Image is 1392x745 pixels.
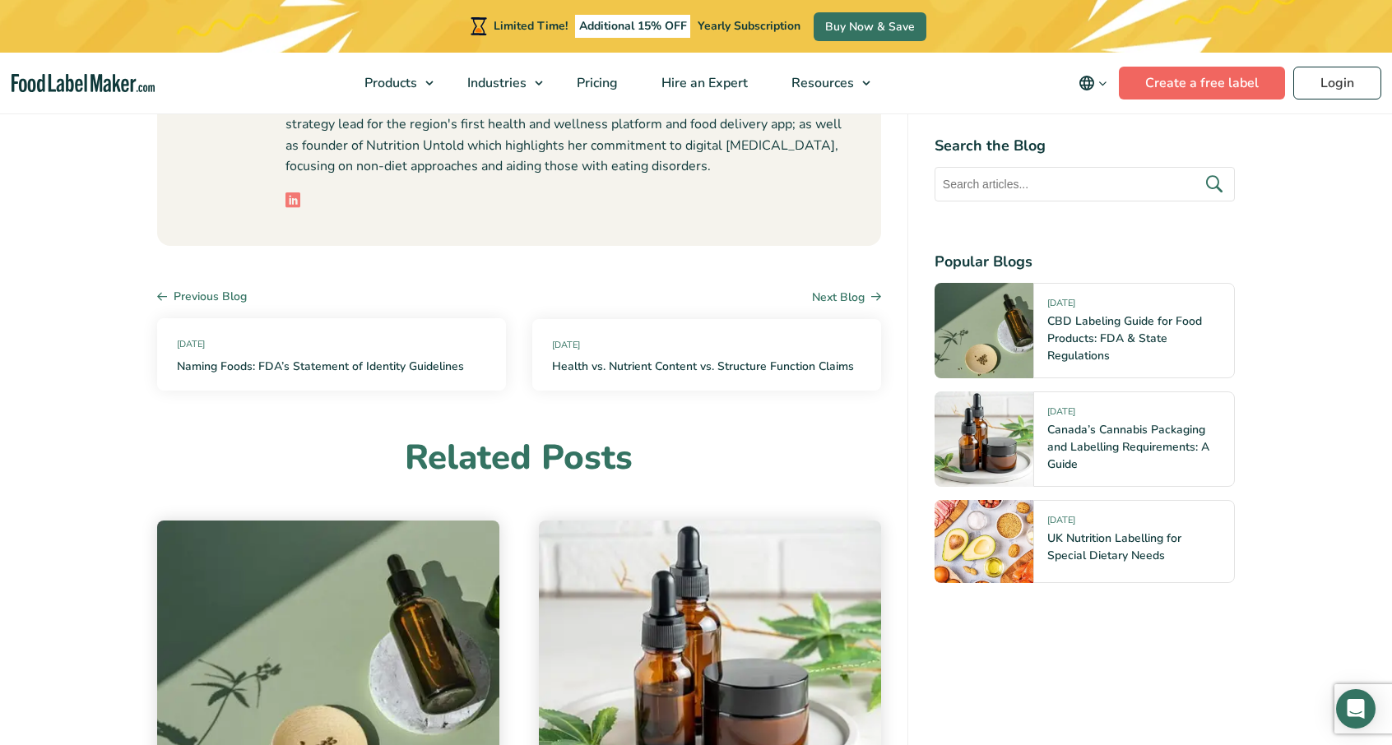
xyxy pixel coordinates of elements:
a: Resources [770,53,879,113]
span: Resources [786,74,856,92]
span: [DATE] [1047,514,1075,533]
div: Open Intercom Messenger [1336,689,1376,729]
input: Search articles... [935,167,1235,201]
a: Buy Now & Save [814,12,926,41]
a: Create a free label [1119,67,1285,99]
a: Canada’s Cannabis Packaging and Labelling Requirements: A Guide [1047,422,1209,472]
span: Yearly Subscription [698,18,800,34]
a: Products [343,53,442,113]
a: Pricing [555,53,636,113]
span: Hire an Expert [657,74,749,92]
span: [DATE] [1047,405,1075,424]
span: Limited Time! [494,18,568,34]
span: [DATE] [1047,297,1075,316]
span: [DATE] [177,338,486,352]
h4: Search the Blog [935,135,1235,157]
span: Products [360,74,419,92]
span: [DATE] [552,339,861,353]
h4: Popular Blogs [935,251,1235,273]
a: Previous Blog [157,288,247,305]
a: Next Blog [812,289,881,306]
a: Industries [446,53,551,113]
span: Industries [462,74,528,92]
a: Hire an Expert [640,53,766,113]
a: UK Nutrition Labelling for Special Dietary Needs [1047,530,1181,563]
h3: Related Posts [157,436,881,481]
a: CBD Labeling Guide for Food Products: FDA & State Regulations [1047,313,1202,363]
a: Health vs. Nutrient Content vs. Structure Function Claims [552,359,854,375]
span: Additional 15% OFF [575,15,691,38]
a: Login [1293,67,1381,99]
a: Naming Foods: FDA’s Statement of Identity Guidelines [177,359,464,375]
span: Pricing [572,74,619,92]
